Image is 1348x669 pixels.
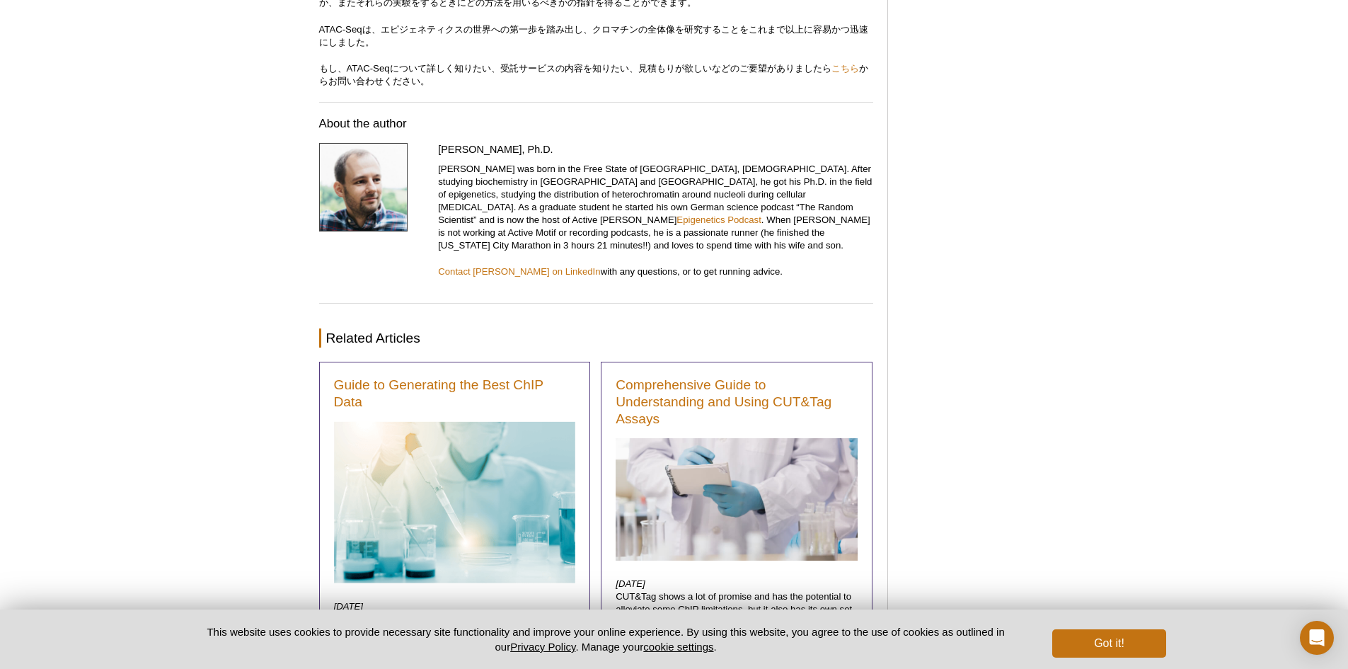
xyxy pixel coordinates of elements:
em: [DATE] [334,601,364,612]
img: What is CUT&Tag and How Does it Work? [616,438,858,561]
p: This website uses cookies to provide necessary site functionality and improve your online experie... [183,624,1030,654]
button: Got it! [1052,629,1165,658]
a: こちら [831,63,859,74]
h2: Related Articles [319,328,873,348]
button: cookie settings [643,641,713,653]
img: Stefan Dillinger [319,143,408,231]
h3: About the author [319,115,873,132]
img: Best ChIP results [334,421,576,583]
div: Open Intercom Messenger [1300,621,1334,655]
p: ATAC-Seqは、エピジェネティクスの世界への第一歩を踏み出し、クロマチンの全体像を研究することをこれまで以上に容易かつ迅速にしました。 [319,23,873,49]
p: もし、ATAC-Seqについて詳しく知りたい、受託サービスの内容を知りたい、見積もりが欲しいなどのご要望がありましたら からお問い合わせください。 [319,62,873,88]
a: Contact [PERSON_NAME] on LinkedIn [438,266,600,277]
em: [DATE] [616,578,645,589]
h4: [PERSON_NAME], Ph.D. [438,143,873,156]
p: [PERSON_NAME] was born in the Free State of [GEOGRAPHIC_DATA], [DEMOGRAPHIC_DATA]. After studying... [438,163,873,252]
a: Epigenetics Podcast [676,215,761,225]
a: Guide to Generating the Best ChIP Data [334,377,576,411]
p: with any questions, or to get running advice. [438,265,873,278]
a: Privacy Policy [510,641,575,653]
a: Comprehensive Guide to Understanding and Using CUT&Tag Assays [616,377,858,428]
